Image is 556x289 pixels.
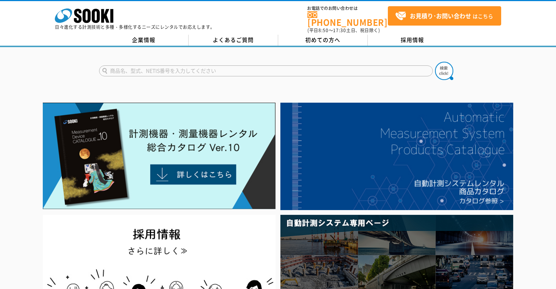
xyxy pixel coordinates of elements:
a: 初めての方へ [278,35,368,46]
span: 8:50 [318,27,329,34]
input: 商品名、型式、NETIS番号を入力してください [99,65,433,76]
img: Catalog Ver10 [43,103,276,209]
span: はこちら [395,11,493,22]
p: 日々進化する計測技術と多種・多様化するニーズにレンタルでお応えします。 [55,25,215,29]
span: 17:30 [333,27,346,34]
a: [PHONE_NUMBER] [307,11,388,26]
span: お電話でのお問い合わせは [307,6,388,11]
span: (平日 ～ 土日、祝日除く) [307,27,380,34]
a: 採用情報 [368,35,457,46]
a: よくあるご質問 [189,35,278,46]
span: 初めての方へ [305,36,340,44]
a: お見積り･お問い合わせはこちら [388,6,501,26]
a: 企業情報 [99,35,189,46]
img: 自動計測システムカタログ [280,103,513,210]
strong: お見積り･お問い合わせ [410,11,471,20]
img: btn_search.png [435,62,453,80]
